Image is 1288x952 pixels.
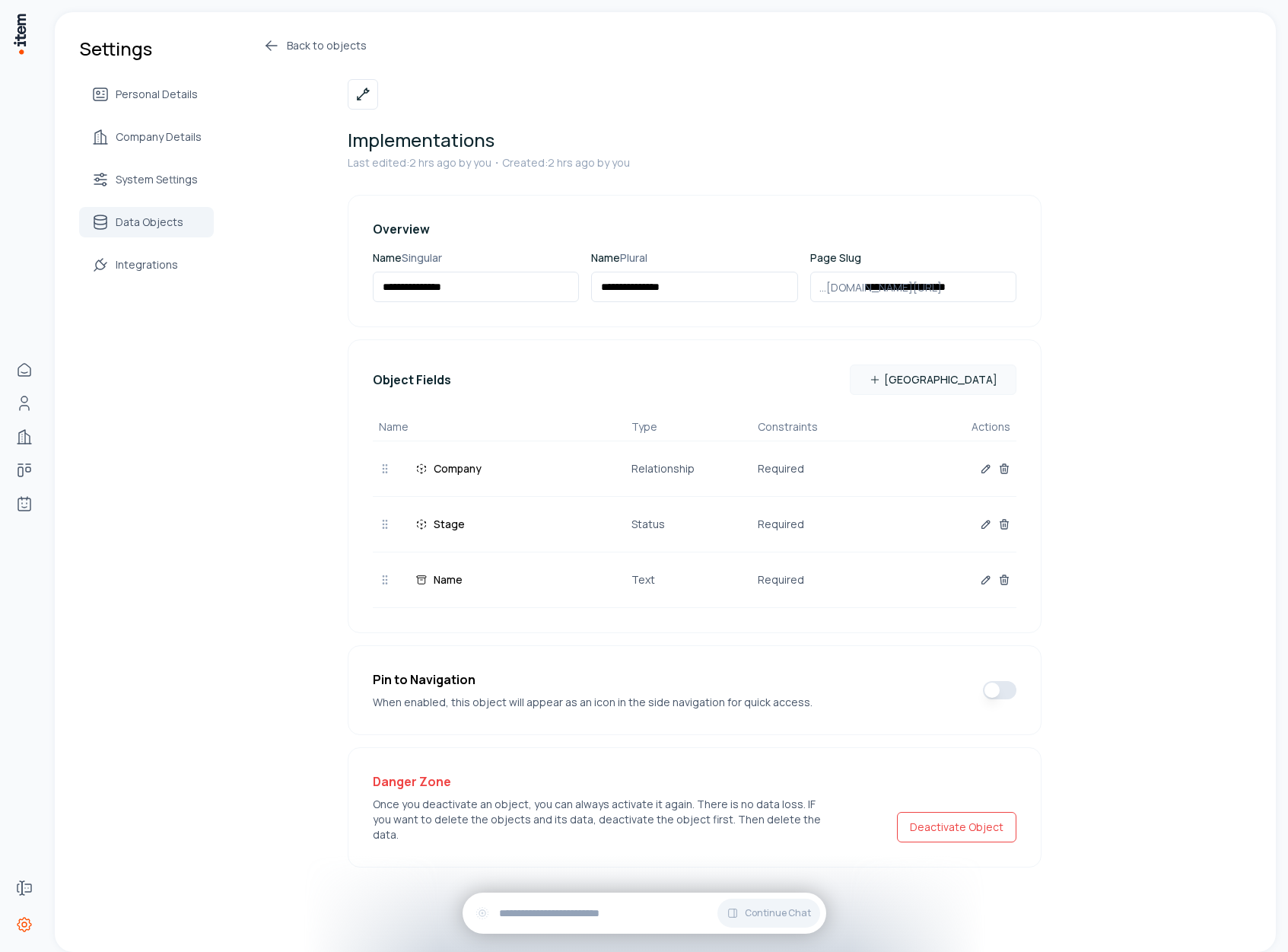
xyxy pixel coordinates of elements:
[810,250,1016,266] p: Page Slug
[12,12,27,56] img: Item Brain Logo
[9,489,40,519] a: Agents
[434,460,482,477] p: Company
[373,772,829,791] h4: Danger Zone
[631,419,758,435] p: Type
[79,164,214,195] a: System Settings
[9,422,40,452] a: Companies
[116,215,183,230] span: Data Objects
[348,128,1042,152] h1: Implementations
[116,129,202,145] span: Company Details
[631,460,758,477] p: Relationship
[79,37,214,61] h1: Settings
[9,455,40,486] a: deals
[379,419,631,435] p: Name
[631,516,758,533] p: Status
[373,371,451,389] h4: Object Fields
[758,516,884,533] p: Required
[116,87,198,102] span: Personal Details
[434,572,463,588] p: Name
[758,460,884,477] p: Required
[717,899,820,928] button: Continue Chat
[79,207,214,237] a: Data Objects
[373,797,829,842] p: Once you deactivate an object, you can always activate it again. There is no data loss. IF you wa...
[116,172,198,187] span: System Settings
[9,355,40,385] a: Home
[591,250,797,266] p: Name
[402,250,442,265] span: Singular
[9,388,40,419] a: Contacts
[373,670,829,689] h4: Pin to Navigation
[9,909,40,940] a: Settings
[79,79,214,110] a: Personal Details
[884,419,1010,435] p: Actions
[850,365,1016,395] button: [GEOGRAPHIC_DATA]
[348,155,1042,170] p: Last edited: 2 hrs ago by you ・Created: 2 hrs ago by you
[262,37,1042,55] a: Back to objects
[9,873,40,903] a: Forms
[373,220,1016,238] h4: Overview
[373,695,829,710] p: When enabled, this object will appear as an icon in the side navigation for quick access.
[745,907,811,919] span: Continue Chat
[620,250,647,265] span: Plural
[758,419,884,435] p: Constraints
[373,250,579,266] p: Name
[79,250,214,280] a: Integrations
[434,516,465,533] p: Stage
[897,812,1016,842] button: Deactivate Object
[463,893,826,934] div: Continue Chat
[116,257,178,272] span: Integrations
[758,572,884,588] p: Required
[631,572,758,588] p: Text
[79,122,214,152] a: Company Details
